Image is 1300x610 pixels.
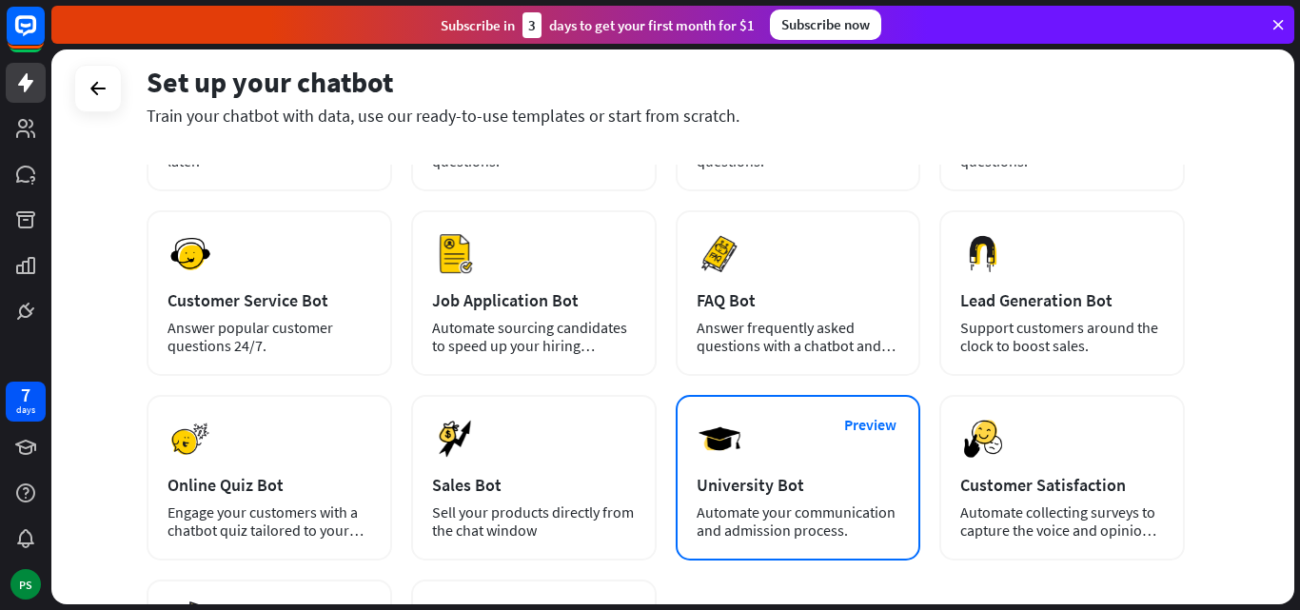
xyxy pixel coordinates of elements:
[167,474,371,496] div: Online Quiz Bot
[960,319,1164,355] div: Support customers around the clock to boost sales.
[16,403,35,417] div: days
[10,569,41,600] div: PS
[15,8,72,65] button: Open LiveChat chat widget
[697,319,900,355] div: Answer frequently asked questions with a chatbot and save your time.
[441,12,755,38] div: Subscribe in days to get your first month for $1
[832,407,908,443] button: Preview
[697,503,900,540] div: Automate your communication and admission process.
[697,289,900,311] div: FAQ Bot
[432,474,636,496] div: Sales Bot
[6,382,46,422] a: 7 days
[21,386,30,403] div: 7
[960,289,1164,311] div: Lead Generation Bot
[432,319,636,355] div: Automate sourcing candidates to speed up your hiring process.
[960,474,1164,496] div: Customer Satisfaction
[522,12,542,38] div: 3
[167,319,371,355] div: Answer popular customer questions 24/7.
[147,64,1185,100] div: Set up your chatbot
[770,10,881,40] div: Subscribe now
[167,289,371,311] div: Customer Service Bot
[432,289,636,311] div: Job Application Bot
[432,503,636,540] div: Sell your products directly from the chat window
[167,503,371,540] div: Engage your customers with a chatbot quiz tailored to your needs.
[960,503,1164,540] div: Automate collecting surveys to capture the voice and opinions of your customers.
[147,105,1185,127] div: Train your chatbot with data, use our ready-to-use templates or start from scratch.
[697,474,900,496] div: University Bot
